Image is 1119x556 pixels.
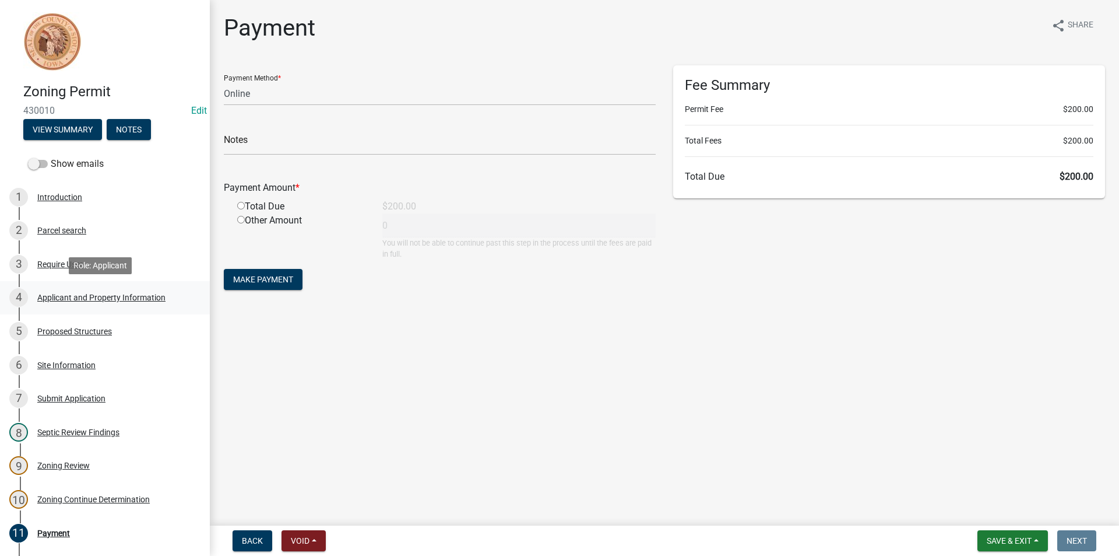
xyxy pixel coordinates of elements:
[9,524,28,543] div: 11
[1063,103,1093,116] span: $200.00
[37,293,166,302] div: Applicant and Property Information
[23,83,200,100] h4: Zoning Permit
[1057,530,1096,551] button: Next
[977,530,1048,551] button: Save & Exit
[1063,135,1093,147] span: $200.00
[37,260,83,268] div: Require User
[107,125,151,135] wm-modal-confirm: Notes
[233,275,293,284] span: Make Payment
[69,257,132,274] div: Role: Applicant
[987,536,1032,545] span: Save & Exit
[228,214,374,260] div: Other Amount
[37,428,119,436] div: Septic Review Findings
[9,356,28,375] div: 6
[281,530,326,551] button: Void
[23,105,186,116] span: 430010
[37,193,82,201] div: Introduction
[685,135,1093,147] li: Total Fees
[37,361,96,369] div: Site Information
[9,255,28,274] div: 3
[9,288,28,307] div: 4
[685,77,1093,94] h6: Fee Summary
[9,221,28,240] div: 2
[28,157,104,171] label: Show emails
[224,269,302,290] button: Make Payment
[233,530,272,551] button: Back
[685,171,1093,182] h6: Total Due
[9,423,28,442] div: 8
[23,125,102,135] wm-modal-confirm: Summary
[191,105,207,116] a: Edit
[37,327,112,335] div: Proposed Structures
[215,181,664,195] div: Payment Amount
[1060,171,1093,182] span: $200.00
[9,490,28,509] div: 10
[1068,19,1093,33] span: Share
[37,529,70,537] div: Payment
[242,536,263,545] span: Back
[1067,536,1087,545] span: Next
[191,105,207,116] wm-modal-confirm: Edit Application Number
[228,200,374,214] div: Total Due
[685,103,1093,116] li: Permit Fee
[9,188,28,207] div: 1
[9,389,28,408] div: 7
[9,456,28,475] div: 9
[224,14,315,42] h1: Payment
[37,394,105,403] div: Submit Application
[9,322,28,341] div: 5
[37,495,150,503] div: Zoning Continue Determination
[23,12,82,71] img: Sioux County, Iowa
[1051,19,1065,33] i: share
[23,119,102,140] button: View Summary
[107,119,151,140] button: Notes
[37,461,90,470] div: Zoning Review
[291,536,309,545] span: Void
[1042,14,1103,37] button: shareShare
[37,226,86,235] div: Parcel search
